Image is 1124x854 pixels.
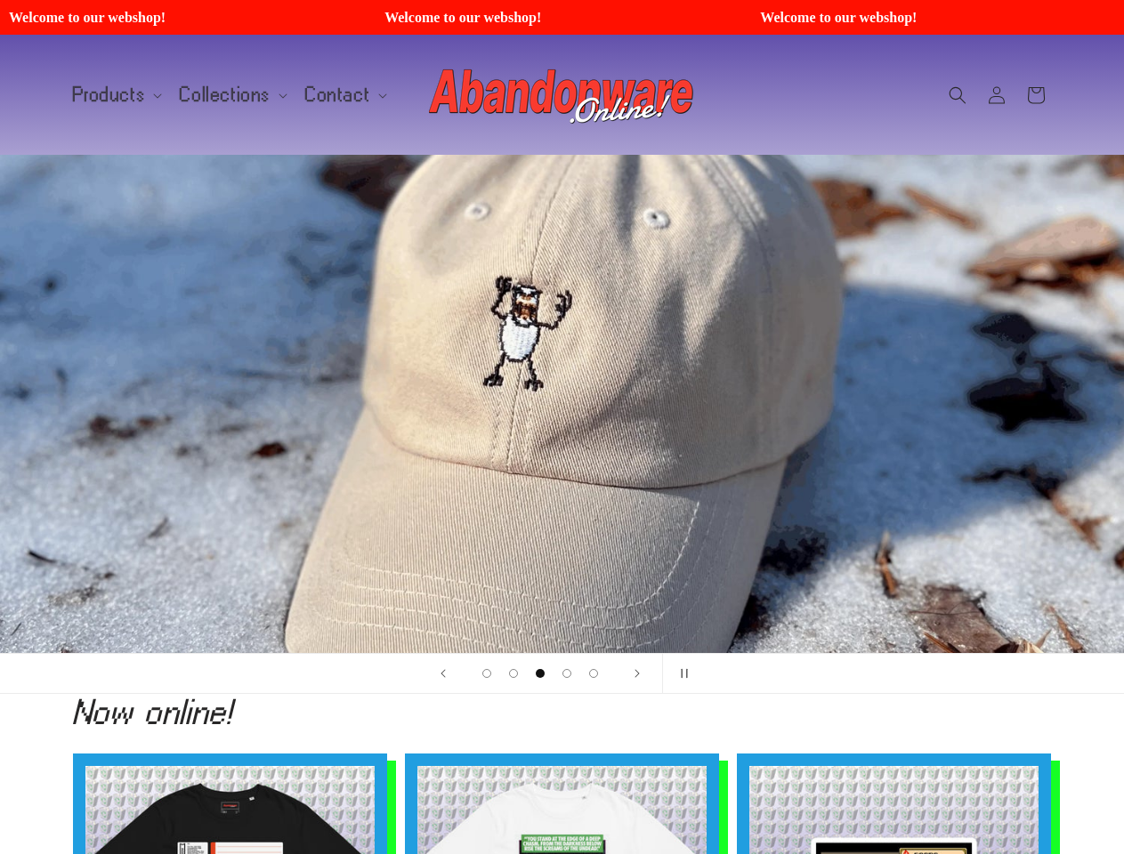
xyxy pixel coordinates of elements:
span: Collections [180,87,271,103]
summary: Products [62,77,170,114]
button: Load slide 3 of 5 [527,660,554,687]
button: Next slide [618,654,657,693]
button: Load slide 2 of 5 [500,660,527,687]
summary: Search [938,76,977,115]
button: Previous slide [424,654,463,693]
span: Contact [305,87,370,103]
span: Welcome to our webshop! [8,9,360,26]
button: Load slide 4 of 5 [554,660,580,687]
button: Load slide 5 of 5 [580,660,607,687]
summary: Collections [169,77,295,114]
button: Pause slideshow [662,654,701,693]
span: Welcome to our webshop! [759,9,1112,26]
summary: Contact [295,77,394,114]
span: Products [73,87,146,103]
img: Abandonware [429,60,696,131]
button: Load slide 1 of 5 [473,660,500,687]
span: Welcome to our webshop! [384,9,736,26]
h2: Now online! [73,697,1052,726]
a: Abandonware [422,52,702,137]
